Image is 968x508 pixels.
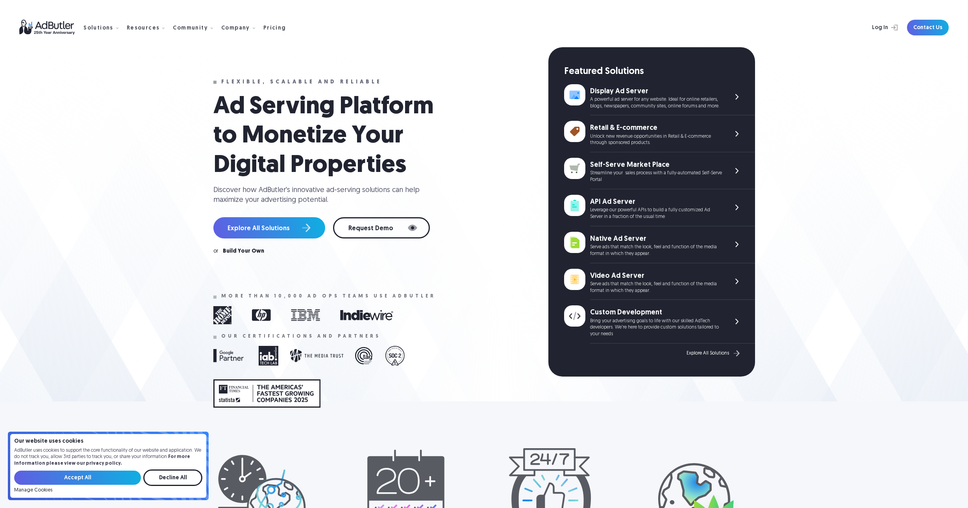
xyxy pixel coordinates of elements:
[590,123,722,133] div: Retail & E-commerce
[83,26,113,31] div: Solutions
[590,244,722,257] div: Serve ads that match the look, feel and function of the media format in which they appear.
[564,115,755,152] a: Retail & E-commerce Unlock new revenue opportunities in Retail & E-commerce through sponsored pro...
[173,26,208,31] div: Community
[221,294,436,299] div: More than 10,000 ad ops teams use adbutler
[907,20,949,35] a: Contact Us
[564,65,755,79] div: Featured Solutions
[590,271,722,281] div: Video Ad Server
[14,439,202,444] h4: Our website uses cookies
[590,308,722,318] div: Custom Development
[564,79,755,116] a: Display Ad Server A powerful ad server for any website. Ideal for online retailers, blogs, newspa...
[14,447,202,467] p: AdButler uses cookies to support the core functionality of our website and application. We do not...
[213,249,218,254] div: or
[687,348,742,358] a: Explore All Solutions
[221,334,381,339] div: Our certifications and partners
[590,234,722,244] div: Native Ad Server
[223,249,264,254] a: Build Your Own
[213,93,450,181] h1: Ad Serving Platform to Monetize Your Digital Properties
[590,160,722,170] div: Self-Serve Market Place
[590,207,722,220] div: Leverage our powerful APIs to build a fully customized Ad Server in a fraction of the usual time
[590,133,722,147] div: Unlock new revenue opportunities in Retail & E-commerce through sponsored products.
[851,20,902,35] a: Log In
[14,471,141,485] input: Accept All
[263,26,286,31] div: Pricing
[213,217,325,238] a: Explore All Solutions
[590,197,722,207] div: API Ad Server
[564,152,755,189] a: Self-Serve Market Place Streamline your sales process with a fully-automated Self-Serve Portal
[590,170,722,183] div: Streamline your sales process with a fully-automated Self-Serve Portal
[590,281,722,294] div: Serve ads that match the look, feel and function of the media format in which they appear.
[564,226,755,263] a: Native Ad Server Serve ads that match the look, feel and function of the media format in which th...
[263,24,292,31] a: Pricing
[590,318,722,338] div: Bring your advertising goals to life with our skilled AdTech developers. We're here to provide cu...
[221,79,382,85] div: Flexible, scalable and reliable
[590,96,722,110] div: A powerful ad server for any website. Ideal for online retailers, blogs, newspapers, community si...
[14,488,52,493] a: Manage Cookies
[143,469,202,486] input: Decline All
[213,185,426,205] div: Discover how AdButler's innovative ad-serving solutions can help maximize your advertising potent...
[564,263,755,300] a: Video Ad Server Serve ads that match the look, feel and function of the media format in which the...
[221,26,250,31] div: Company
[590,87,722,96] div: Display Ad Server
[564,300,755,344] a: Custom Development Bring your advertising goals to life with our skilled AdTech developers. We're...
[127,26,160,31] div: Resources
[687,351,729,356] div: Explore All Solutions
[333,217,430,238] a: Request Demo
[564,189,755,226] a: API Ad Server Leverage our powerful APIs to build a fully customized Ad Server in a fraction of t...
